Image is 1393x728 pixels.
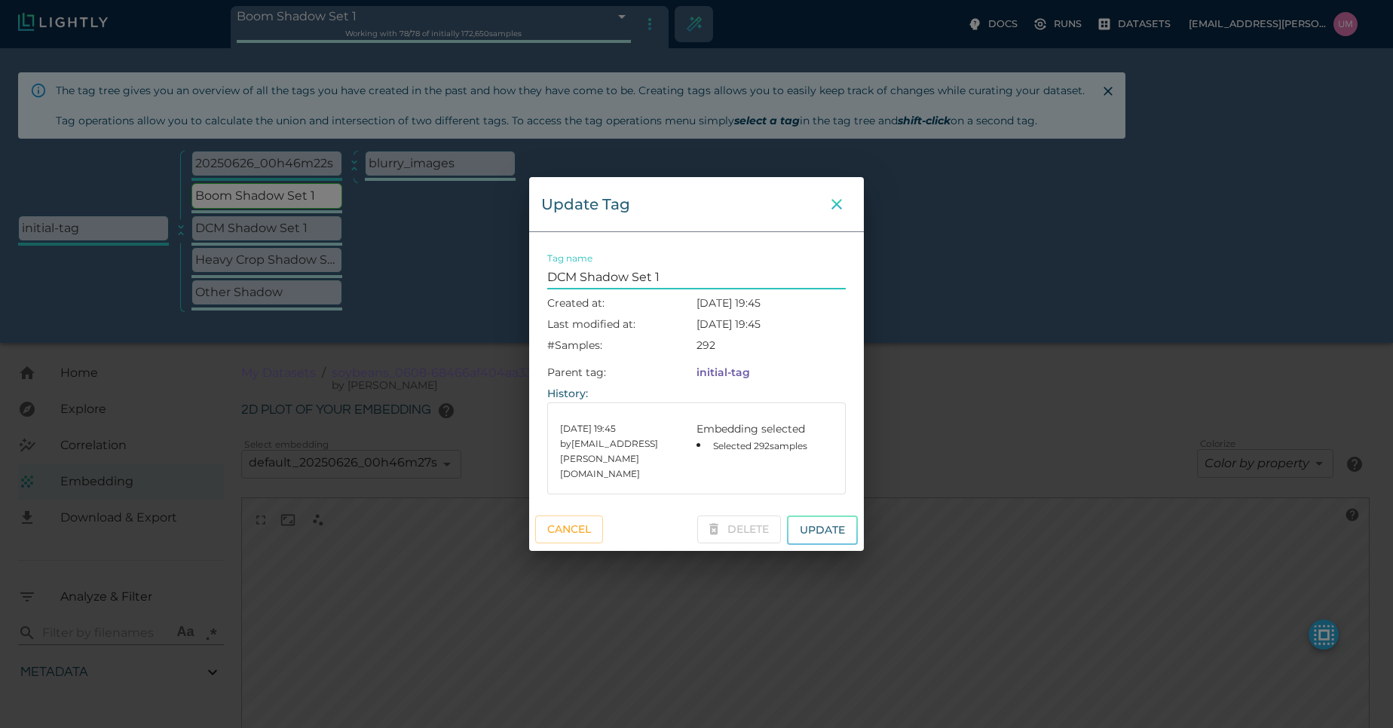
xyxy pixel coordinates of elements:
[822,189,852,219] button: close
[560,421,696,436] span: [DATE] 19:45
[535,515,603,543] button: Cancel
[696,295,846,310] p: [DATE] 19:45
[547,365,696,380] p: Parent tag:
[713,440,807,451] span: Selected 292 samples
[547,338,696,353] p: #Samples:
[696,421,833,436] p: Embedding selected
[547,295,696,310] p: Created at:
[541,192,630,216] div: Update Tag
[547,317,696,332] p: Last modified at:
[547,252,592,265] label: Tag name
[560,436,696,482] span: by [EMAIL_ADDRESS][PERSON_NAME][DOMAIN_NAME]
[696,317,846,332] p: [DATE] 19:45
[696,338,846,353] p: 292
[547,386,846,402] h6: History:
[787,515,858,545] button: Update
[696,366,750,379] a: id: 685c985ee91ea18b8afc73b6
